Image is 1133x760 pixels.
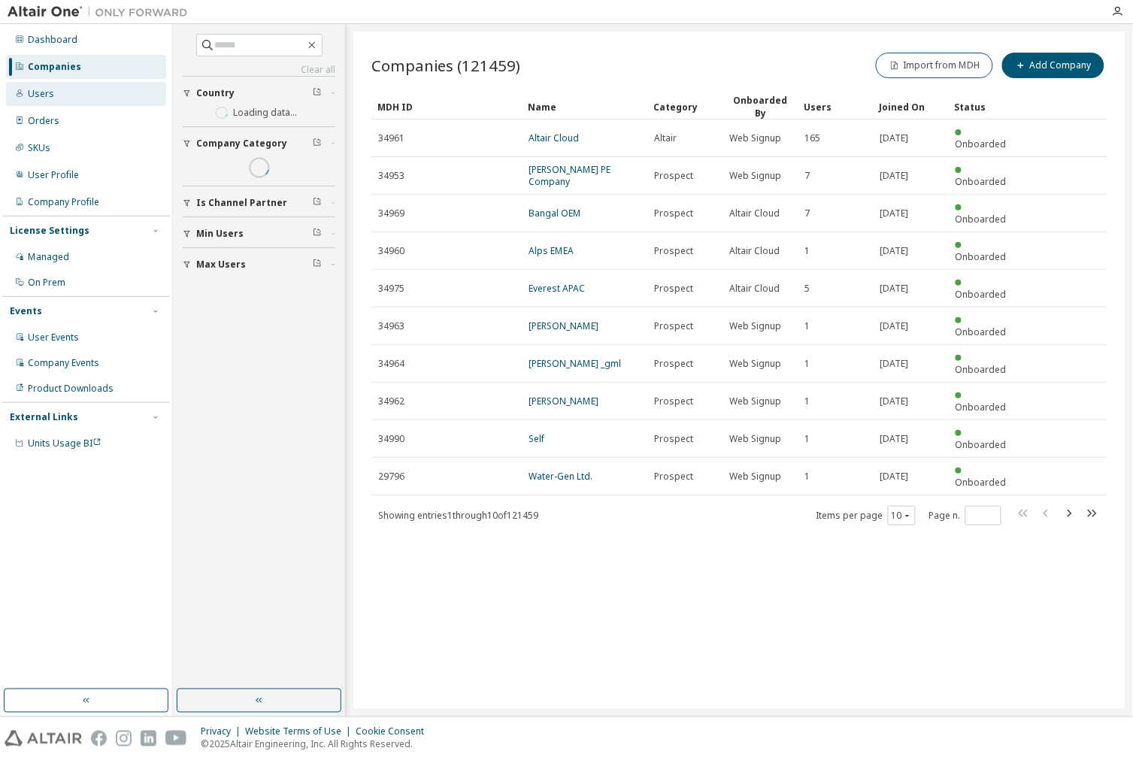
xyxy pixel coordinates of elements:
[183,186,335,220] button: Is Channel Partner
[313,138,322,150] span: Clear filter
[313,87,322,99] span: Clear filter
[356,726,433,738] div: Cookie Consent
[183,217,335,250] button: Min Users
[378,245,404,257] span: 34960
[805,132,821,144] span: 165
[956,138,1007,150] span: Onboarded
[371,55,520,76] span: Companies (121459)
[956,363,1007,376] span: Onboarded
[730,132,782,144] span: Web Signup
[730,170,782,182] span: Web Signup
[929,506,1001,525] span: Page n.
[378,320,404,332] span: 34963
[876,53,993,78] button: Import from MDH
[655,245,694,257] span: Prospect
[183,77,335,110] button: Country
[28,88,54,100] div: Users
[730,283,780,295] span: Altair Cloud
[28,196,99,208] div: Company Profile
[805,433,810,445] span: 1
[805,320,810,332] span: 1
[730,433,782,445] span: Web Signup
[655,358,694,370] span: Prospect
[165,731,187,746] img: youtube.svg
[880,283,909,295] span: [DATE]
[956,401,1007,413] span: Onboarded
[956,325,1007,338] span: Onboarded
[730,320,782,332] span: Web Signup
[196,87,235,99] span: Country
[8,5,195,20] img: Altair One
[529,244,574,257] a: Alps EMEA
[956,476,1007,489] span: Onboarded
[10,225,89,237] div: License Settings
[201,726,245,738] div: Privacy
[655,320,694,332] span: Prospect
[880,433,909,445] span: [DATE]
[201,738,433,751] p: © 2025 Altair Engineering, Inc. All Rights Reserved.
[729,94,792,120] div: Onboarded By
[730,207,780,220] span: Altair Cloud
[654,95,717,119] div: Category
[28,142,50,154] div: SKUs
[28,61,81,73] div: Companies
[730,358,782,370] span: Web Signup
[313,259,322,271] span: Clear filter
[28,169,79,181] div: User Profile
[183,64,335,76] a: Clear all
[804,95,868,119] div: Users
[378,283,404,295] span: 34975
[1002,53,1104,78] button: Add Company
[196,259,246,271] span: Max Users
[378,358,404,370] span: 34964
[880,358,909,370] span: [DATE]
[116,731,132,746] img: instagram.svg
[956,250,1007,263] span: Onboarded
[805,245,810,257] span: 1
[313,228,322,240] span: Clear filter
[730,471,782,483] span: Web Signup
[313,197,322,209] span: Clear filter
[655,170,694,182] span: Prospect
[378,170,404,182] span: 34953
[378,132,404,144] span: 34961
[805,170,810,182] span: 7
[730,395,782,407] span: Web Signup
[529,357,621,370] a: [PERSON_NAME] _gml
[805,395,810,407] span: 1
[378,471,404,483] span: 29796
[378,509,538,522] span: Showing entries 1 through 10 of 121459
[28,34,77,46] div: Dashboard
[816,506,916,525] span: Items per page
[805,283,810,295] span: 5
[91,731,107,746] img: facebook.svg
[880,471,909,483] span: [DATE]
[378,207,404,220] span: 34969
[529,163,610,188] a: [PERSON_NAME] PE Company
[892,510,912,522] button: 10
[28,115,59,127] div: Orders
[880,395,909,407] span: [DATE]
[655,132,677,144] span: Altair
[28,357,99,369] div: Company Events
[529,282,585,295] a: Everest APAC
[956,438,1007,451] span: Onboarded
[880,320,909,332] span: [DATE]
[880,132,909,144] span: [DATE]
[529,432,544,445] a: Self
[28,277,65,289] div: On Prem
[880,95,943,119] div: Joined On
[28,383,114,395] div: Product Downloads
[528,95,642,119] div: Name
[28,251,69,263] div: Managed
[10,305,42,317] div: Events
[377,95,516,119] div: MDH ID
[655,395,694,407] span: Prospect
[730,245,780,257] span: Altair Cloud
[805,207,810,220] span: 7
[245,726,356,738] div: Website Terms of Use
[529,395,598,407] a: [PERSON_NAME]
[196,197,287,209] span: Is Channel Partner
[5,731,82,746] img: altair_logo.svg
[28,437,101,450] span: Units Usage BI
